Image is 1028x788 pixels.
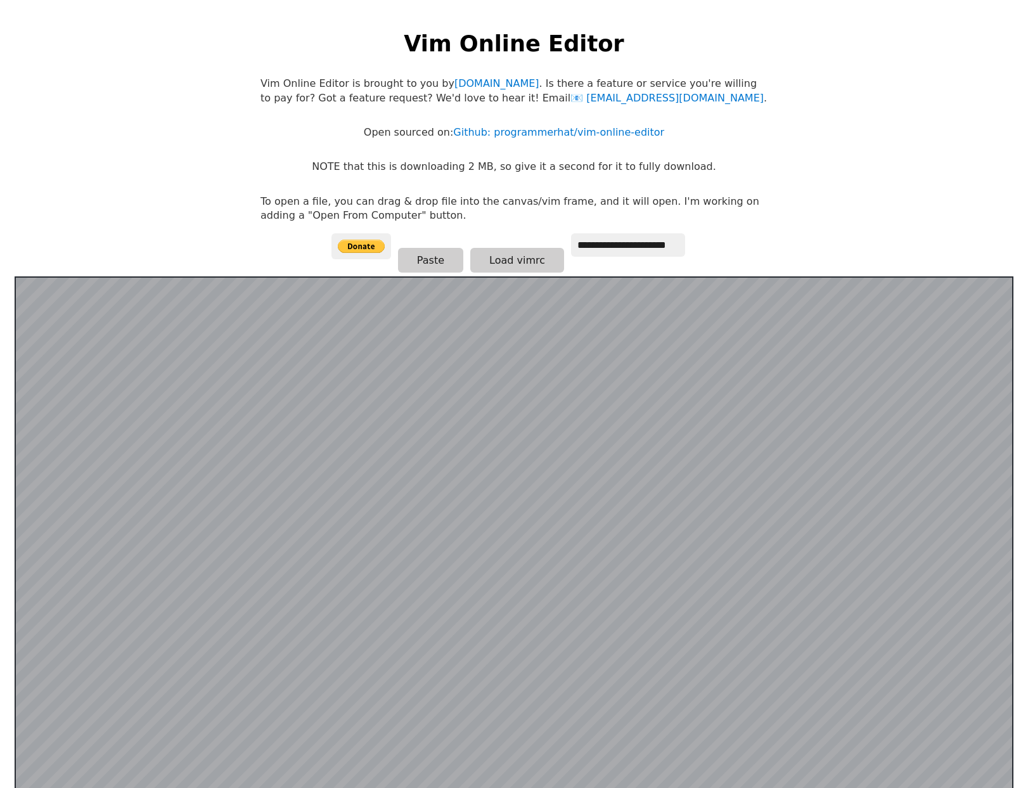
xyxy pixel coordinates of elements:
[260,77,768,105] p: Vim Online Editor is brought to you by . Is there a feature or service you're willing to pay for?...
[364,126,664,139] p: Open sourced on:
[398,248,463,273] button: Paste
[570,92,764,104] a: [EMAIL_ADDRESS][DOMAIN_NAME]
[453,126,664,138] a: Github: programmerhat/vim-online-editor
[312,160,716,174] p: NOTE that this is downloading 2 MB, so give it a second for it to fully download.
[260,195,768,223] p: To open a file, you can drag & drop file into the canvas/vim frame, and it will open. I'm working...
[470,248,564,273] button: Load vimrc
[404,28,624,59] h1: Vim Online Editor
[454,77,539,89] a: [DOMAIN_NAME]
